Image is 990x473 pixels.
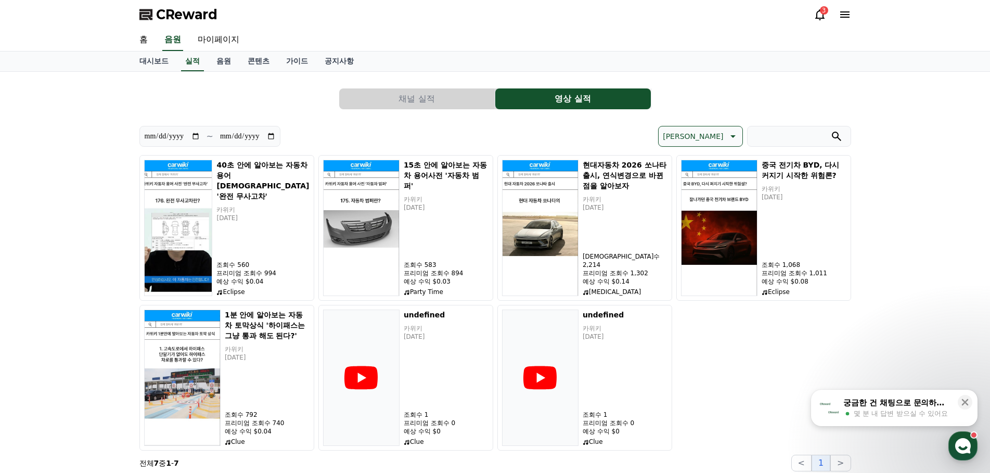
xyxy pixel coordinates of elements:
img: 40초 안에 알아보는 자동차 용어사전 '완전 무사고차' [144,160,213,296]
p: 카위키 [216,206,309,214]
a: 3 [814,8,826,21]
p: 카위키 [583,195,667,203]
img: 15초 안에 알아보는 자동차 용어사전 '자동차 범퍼' [323,160,400,296]
button: 중국 전기차 BYD, 다시 커지기 시작한 위험론? 중국 전기차 BYD, 다시 커지기 시작한 위험론? 카위키 [DATE] 조회수 1,068 프리미엄 조회수 1,011 예상 수익... [676,155,851,301]
p: [DATE] [762,193,846,201]
p: 카위키 [404,195,488,203]
p: 조회수 792 [225,411,310,419]
img: 1분 안에 알아보는 자동차 토막상식 '하이패스는 그냥 통과 해도 된다?' [144,310,221,446]
p: [DATE] [583,203,667,212]
p: 조회수 560 [216,261,309,269]
h5: 현대자동차 2026 쏘나타 출시, 연식변경으로 바뀐점을 알아보자 [583,160,667,191]
a: 대시보드 [131,52,177,71]
h5: 15초 안에 알아보는 자동차 용어사전 '자동차 범퍼' [404,160,488,191]
p: Clue [404,438,488,446]
p: [DATE] [404,333,488,341]
strong: 7 [154,459,159,467]
span: 설정 [161,346,173,354]
p: [PERSON_NAME] [663,129,723,144]
p: 예상 수익 $0 [404,427,488,436]
h5: undefined [404,310,488,320]
img: 중국 전기차 BYD, 다시 커지기 시작한 위험론? [681,160,757,296]
p: 예상 수익 $0 [583,427,667,436]
p: 카위키 [583,324,667,333]
p: ~ [207,130,213,143]
p: Eclipse [762,288,846,296]
h5: 1분 안에 알아보는 자동차 토막상식 '하이패스는 그냥 통과 해도 된다?' [225,310,310,341]
a: 대화 [69,330,134,356]
h5: 40초 안에 알아보는 자동차 용어[DEMOGRAPHIC_DATA] '완전 무사고차' [216,160,309,201]
a: 음원 [162,29,183,51]
p: 프리미엄 조회수 740 [225,419,310,427]
p: 조회수 1 [404,411,488,419]
p: 프리미엄 조회수 994 [216,269,309,277]
button: 현대자동차 2026 쏘나타 출시, 연식변경으로 바뀐점을 알아보자 현대자동차 2026 쏘나타 출시, 연식변경으로 바뀐점을 알아보자 카위키 [DATE] [DEMOGRAPHIC_D... [497,155,672,301]
button: 채널 실적 [339,88,495,109]
button: 영상 실적 [495,88,651,109]
button: < [791,455,812,471]
button: [PERSON_NAME] [658,126,742,147]
a: 음원 [208,52,239,71]
strong: 1 [166,459,171,467]
img: 현대자동차 2026 쏘나타 출시, 연식변경으로 바뀐점을 알아보자 [502,160,578,296]
button: 1분 안에 알아보는 자동차 토막상식 '하이패스는 그냥 통과 해도 된다?' 1분 안에 알아보는 자동차 토막상식 '하이패스는 그냥 통과 해도 된다?' 카위키 [DATE] 조회수 ... [139,305,314,451]
p: Party Time [404,288,488,296]
p: [DATE] [225,353,310,362]
p: 프리미엄 조회수 1,011 [762,269,846,277]
div: 3 [820,6,828,15]
h5: undefined [583,310,667,320]
h5: 중국 전기차 BYD, 다시 커지기 시작한 위험론? [762,160,846,181]
p: 프리미엄 조회수 0 [404,419,488,427]
p: 카위키 [404,324,488,333]
p: Eclipse [216,288,309,296]
a: 실적 [181,52,204,71]
p: 예상 수익 $0.04 [225,427,310,436]
a: CReward [139,6,217,23]
a: 홈 [131,29,156,51]
p: Clue [583,438,667,446]
p: [DATE] [404,203,488,212]
span: 대화 [95,346,108,354]
p: Clue [225,438,310,446]
span: CReward [156,6,217,23]
button: 15초 안에 알아보는 자동차 용어사전 '자동차 범퍼' 15초 안에 알아보는 자동차 용어사전 '자동차 범퍼' 카위키 [DATE] 조회수 583 프리미엄 조회수 894 예상 수익... [318,155,493,301]
p: [DATE] [583,333,667,341]
p: [MEDICAL_DATA] [583,288,667,296]
strong: 7 [174,459,179,467]
button: undefined 카위키 [DATE] 조회수 1 프리미엄 조회수 0 예상 수익 $0 Clue [318,305,493,451]
p: 프리미엄 조회수 894 [404,269,488,277]
p: 예상 수익 $0.14 [583,277,667,286]
a: 가이드 [278,52,316,71]
button: 40초 안에 알아보는 자동차 용어사전 '완전 무사고차' 40초 안에 알아보는 자동차 용어[DEMOGRAPHIC_DATA] '완전 무사고차' 카위키 [DATE] 조회수 560 ... [139,155,314,301]
a: 공지사항 [316,52,362,71]
a: 콘텐츠 [239,52,278,71]
p: [DEMOGRAPHIC_DATA]수 2,214 [583,252,667,269]
p: 프리미엄 조회수 1,302 [583,269,667,277]
p: 예상 수익 $0.08 [762,277,846,286]
button: undefined 카위키 [DATE] 조회수 1 프리미엄 조회수 0 예상 수익 $0 Clue [497,305,672,451]
p: 프리미엄 조회수 0 [583,419,667,427]
a: 설정 [134,330,200,356]
p: 전체 중 - [139,458,179,468]
p: 예상 수익 $0.04 [216,277,309,286]
p: 예상 수익 $0.03 [404,277,488,286]
a: 홈 [3,330,69,356]
span: 홈 [33,346,39,354]
p: 조회수 1,068 [762,261,846,269]
p: [DATE] [216,214,309,222]
a: 마이페이지 [189,29,248,51]
p: 조회수 583 [404,261,488,269]
button: 1 [812,455,830,471]
p: 카위키 [762,185,846,193]
button: > [830,455,851,471]
p: 조회수 1 [583,411,667,419]
p: 카위키 [225,345,310,353]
